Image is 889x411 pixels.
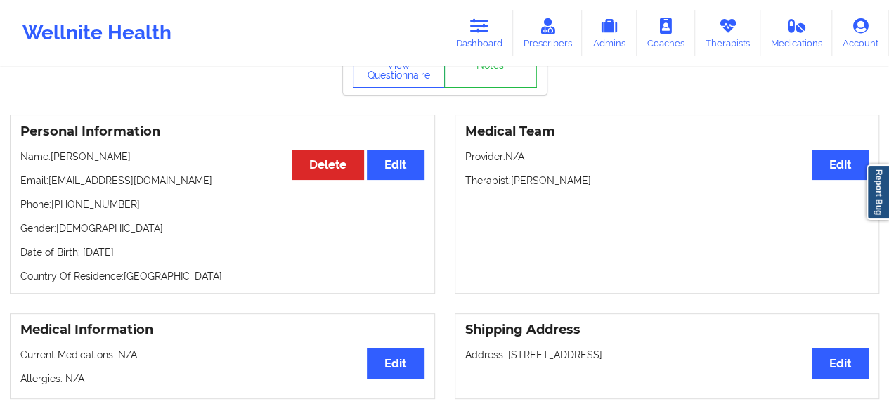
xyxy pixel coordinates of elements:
[812,348,869,378] button: Edit
[832,10,889,56] a: Account
[465,150,869,164] p: Provider: N/A
[20,221,424,235] p: Gender: [DEMOGRAPHIC_DATA]
[465,174,869,188] p: Therapist: [PERSON_NAME]
[20,124,424,140] h3: Personal Information
[292,150,364,180] button: Delete
[353,53,446,88] button: View Questionnaire
[20,245,424,259] p: Date of Birth: [DATE]
[20,348,424,362] p: Current Medications: N/A
[513,10,583,56] a: Prescribers
[465,348,869,362] p: Address: [STREET_ADDRESS]
[760,10,833,56] a: Medications
[582,10,637,56] a: Admins
[20,150,424,164] p: Name: [PERSON_NAME]
[446,10,513,56] a: Dashboard
[20,174,424,188] p: Email: [EMAIL_ADDRESS][DOMAIN_NAME]
[20,197,424,211] p: Phone: [PHONE_NUMBER]
[637,10,695,56] a: Coaches
[20,269,424,283] p: Country Of Residence: [GEOGRAPHIC_DATA]
[20,372,424,386] p: Allergies: N/A
[367,348,424,378] button: Edit
[867,164,889,220] a: Report Bug
[465,322,869,338] h3: Shipping Address
[444,53,537,88] a: Notes
[465,124,869,140] h3: Medical Team
[812,150,869,180] button: Edit
[367,150,424,180] button: Edit
[695,10,760,56] a: Therapists
[20,322,424,338] h3: Medical Information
